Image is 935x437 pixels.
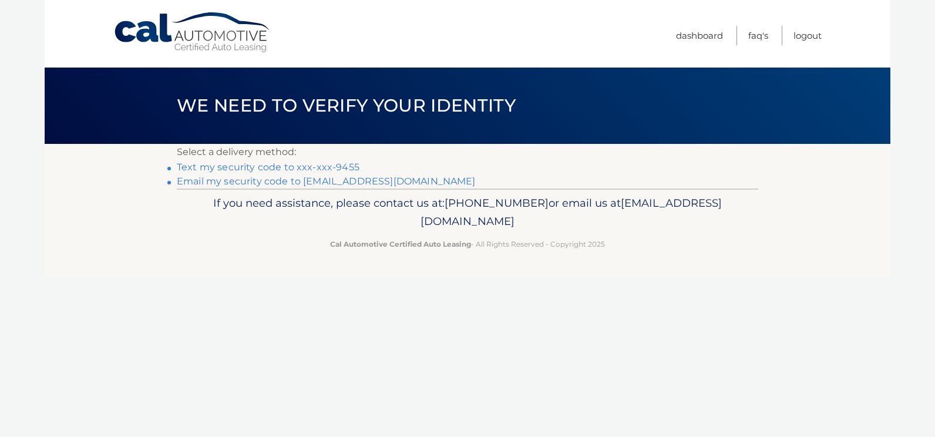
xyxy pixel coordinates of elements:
[330,240,471,248] strong: Cal Automotive Certified Auto Leasing
[748,26,768,45] a: FAQ's
[113,12,272,53] a: Cal Automotive
[177,176,476,187] a: Email my security code to [EMAIL_ADDRESS][DOMAIN_NAME]
[184,194,751,231] p: If you need assistance, please contact us at: or email us at
[676,26,723,45] a: Dashboard
[177,144,758,160] p: Select a delivery method:
[793,26,822,45] a: Logout
[184,238,751,250] p: - All Rights Reserved - Copyright 2025
[177,95,516,116] span: We need to verify your identity
[445,196,549,210] span: [PHONE_NUMBER]
[177,162,359,173] a: Text my security code to xxx-xxx-9455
